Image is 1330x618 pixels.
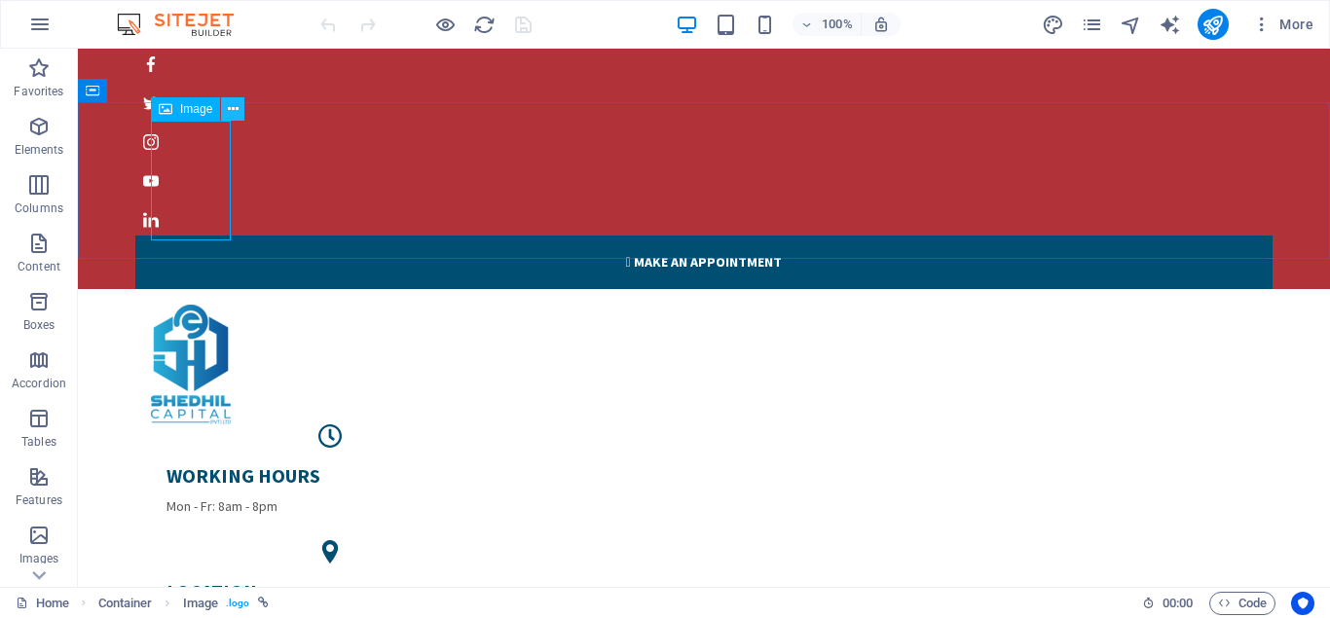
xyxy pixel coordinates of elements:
button: pages [1081,13,1104,36]
h6: Session time [1142,592,1194,615]
p: Content [18,259,60,274]
button: Click here to leave preview mode and continue editing [433,13,457,36]
p: Tables [21,434,56,450]
i: This element is linked [258,598,269,608]
i: Design (Ctrl+Alt+Y) [1042,14,1064,36]
a: Click to cancel selection. Double-click to open Pages [16,592,69,615]
span: Image [180,103,212,115]
p: Favorites [14,84,63,99]
p: Elements [15,142,64,158]
i: Pages (Ctrl+Alt+S) [1081,14,1103,36]
button: More [1244,9,1321,40]
span: Code [1218,592,1267,615]
i: AI Writer [1159,14,1181,36]
span: Click to select. Double-click to edit [183,592,218,615]
p: Columns [15,200,63,216]
button: Usercentrics [1291,592,1314,615]
nav: breadcrumb [98,592,269,615]
button: publish [1198,9,1229,40]
span: : [1176,596,1179,610]
button: 100% [793,13,862,36]
button: reload [472,13,496,36]
button: Code [1209,592,1275,615]
span: More [1252,15,1313,34]
p: Images [19,551,59,566]
button: design [1042,13,1065,36]
p: Boxes [23,317,55,333]
p: Accordion [12,376,66,391]
i:  [548,204,553,222]
p: Features [16,492,62,508]
span: . logo [226,592,249,615]
i: Publish [1201,14,1224,36]
img: Editor Logo [112,13,258,36]
h6: 100% [822,13,853,36]
i: Reload page [473,14,496,36]
span: Click to select. Double-click to edit [98,592,153,615]
button: text_generator [1159,13,1182,36]
i: Navigator [1120,14,1142,36]
i: On resize automatically adjust zoom level to fit chosen device. [872,16,890,33]
button: navigator [1120,13,1143,36]
span: 00 00 [1163,592,1193,615]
